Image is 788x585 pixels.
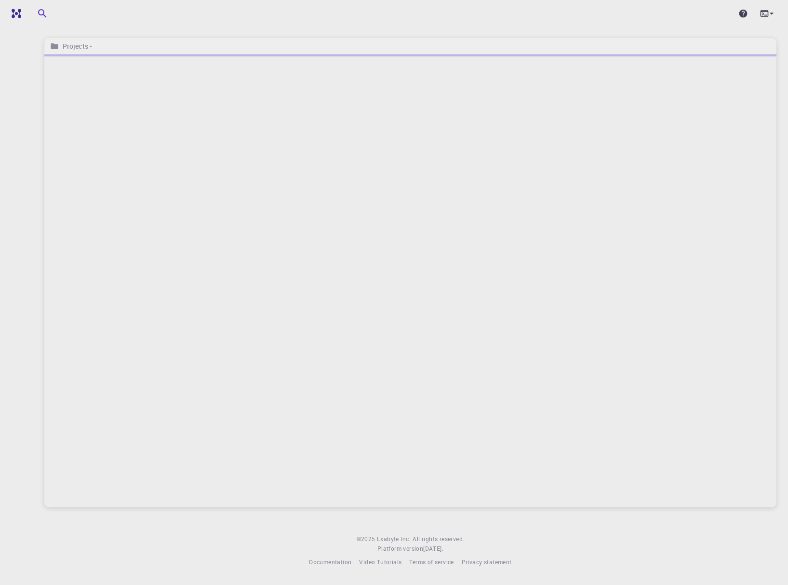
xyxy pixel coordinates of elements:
img: logo [8,9,21,18]
span: Video Tutorials [359,558,401,566]
span: Platform version [377,544,423,554]
a: Video Tutorials [359,558,401,567]
a: [DATE]. [423,544,443,554]
h6: Projects - [59,41,92,52]
a: Terms of service [409,558,454,567]
a: Privacy statement [462,558,512,567]
span: [DATE] . [423,544,443,552]
a: Documentation [309,558,351,567]
span: Exabyte Inc. [377,535,411,543]
span: © 2025 [357,534,377,544]
span: All rights reserved. [413,534,464,544]
nav: breadcrumb [48,41,94,52]
a: Exabyte Inc. [377,534,411,544]
span: Documentation [309,558,351,566]
span: Terms of service [409,558,454,566]
span: Privacy statement [462,558,512,566]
